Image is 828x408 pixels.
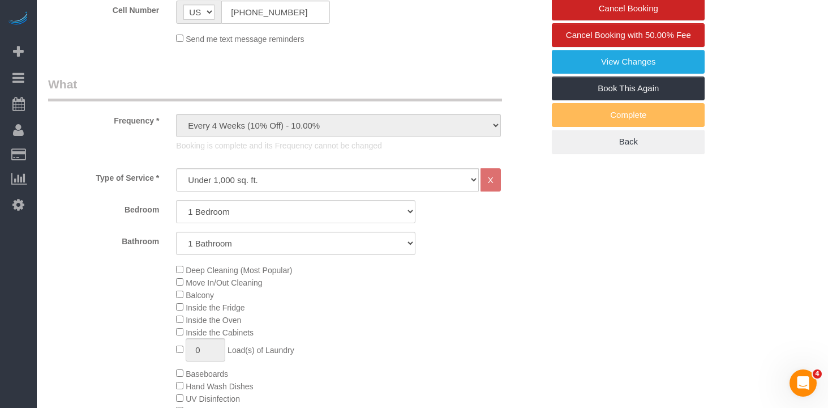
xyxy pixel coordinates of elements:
input: Cell Number [221,1,330,24]
a: Book This Again [552,76,705,100]
span: Balcony [186,291,214,300]
p: Booking is complete and its Frequency cannot be changed [176,140,501,151]
span: Hand Wash Dishes [186,382,253,391]
img: Automaid Logo [7,11,29,27]
iframe: Intercom live chat [790,369,817,397]
span: Inside the Oven [186,316,241,325]
label: Bedroom [40,200,168,215]
a: View Changes [552,50,705,74]
label: Bathroom [40,232,168,247]
span: UV Disinfection [186,394,240,403]
span: Inside the Fridge [186,303,244,312]
span: Cancel Booking with 50.00% Fee [566,30,691,40]
span: Send me text message reminders [186,35,304,44]
a: Cancel Booking with 50.00% Fee [552,23,705,47]
legend: What [48,76,502,101]
label: Type of Service * [40,168,168,184]
span: Deep Cleaning (Most Popular) [186,266,292,275]
span: Load(s) of Laundry [228,346,294,355]
a: Back [552,130,705,154]
span: Move In/Out Cleaning [186,278,262,287]
span: 4 [813,369,822,379]
label: Frequency * [40,111,168,126]
span: Inside the Cabinets [186,328,254,337]
span: Baseboards [186,369,228,379]
label: Cell Number [40,1,168,16]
